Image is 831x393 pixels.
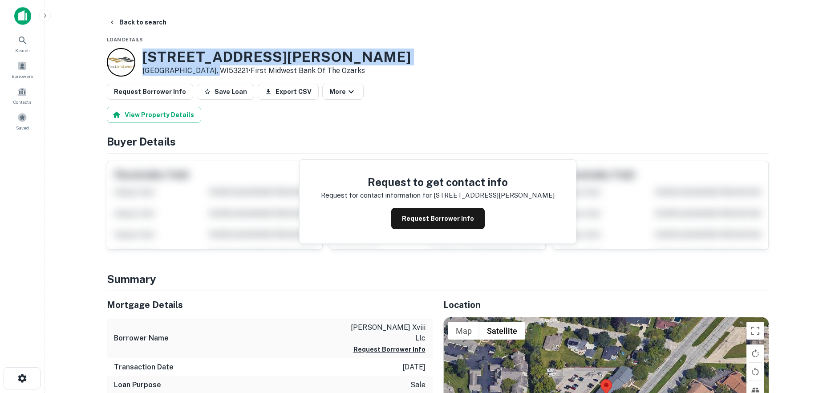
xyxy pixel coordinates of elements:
[3,32,42,56] a: Search
[107,37,143,42] span: Loan Details
[197,84,254,100] button: Save Loan
[251,66,365,75] a: First Midwest Bank Of The Ozarks
[786,322,831,365] iframe: Chat Widget
[353,344,426,355] button: Request Borrower Info
[16,124,29,131] span: Saved
[402,362,426,373] p: [DATE]
[14,7,31,25] img: capitalize-icon.png
[3,57,42,81] a: Borrowers
[3,83,42,107] a: Contacts
[443,298,769,312] h5: Location
[322,84,364,100] button: More
[321,190,432,201] p: Request for contact information for
[107,107,201,123] button: View Property Details
[13,98,31,105] span: Contacts
[746,363,764,381] button: Rotate map counterclockwise
[105,14,170,30] button: Back to search
[391,208,485,229] button: Request Borrower Info
[434,190,555,201] p: [STREET_ADDRESS][PERSON_NAME]
[114,380,161,390] h6: Loan Purpose
[15,47,30,54] span: Search
[3,109,42,133] a: Saved
[746,322,764,340] button: Toggle fullscreen view
[448,322,479,340] button: Show street map
[479,322,525,340] button: Show satellite imagery
[142,49,411,65] h3: [STREET_ADDRESS][PERSON_NAME]
[107,298,433,312] h5: Mortgage Details
[107,134,769,150] h4: Buyer Details
[258,84,319,100] button: Export CSV
[321,174,555,190] h4: Request to get contact info
[114,362,174,373] h6: Transaction Date
[107,84,193,100] button: Request Borrower Info
[746,344,764,362] button: Rotate map clockwise
[107,271,769,287] h4: Summary
[114,333,169,344] h6: Borrower Name
[410,380,426,390] p: sale
[142,65,411,76] p: [GEOGRAPHIC_DATA], WI53221 •
[12,73,33,80] span: Borrowers
[345,322,426,344] p: [PERSON_NAME] xviii llc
